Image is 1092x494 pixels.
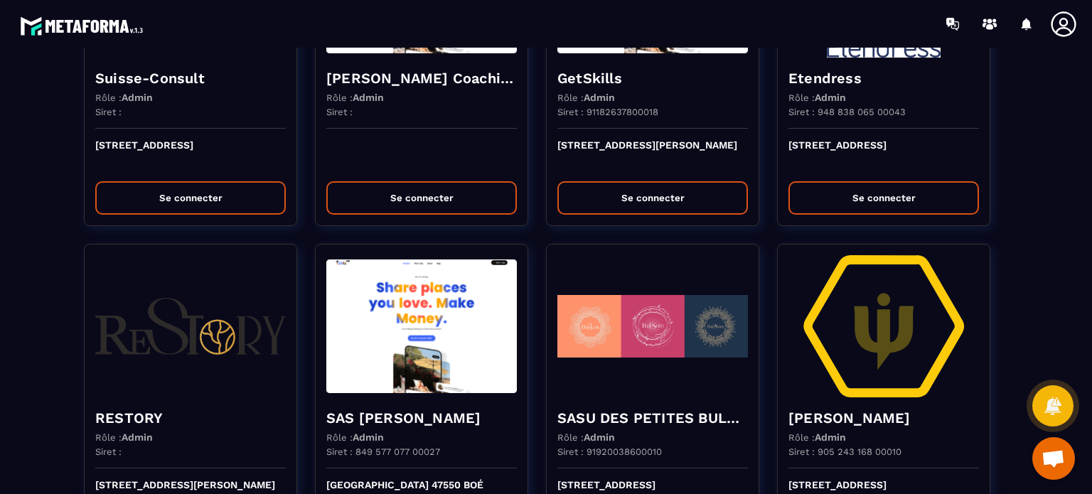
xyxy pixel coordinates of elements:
p: Rôle : [95,431,153,443]
button: Se connecter [326,181,517,215]
button: Se connecter [788,181,979,215]
span: Admin [584,431,615,443]
p: Siret : 948 838 065 00043 [788,107,906,117]
button: Se connecter [95,181,286,215]
p: Rôle : [557,431,615,443]
span: Admin [353,431,384,443]
p: [STREET_ADDRESS] [788,139,979,171]
h4: Suisse-Consult [95,68,286,88]
img: funnel-background [326,255,517,397]
img: funnel-background [788,255,979,397]
p: Rôle : [326,431,384,443]
span: Admin [584,92,615,103]
h4: RESTORY [95,408,286,428]
span: Admin [815,92,846,103]
img: logo [20,13,148,39]
p: Rôle : [95,92,153,103]
p: Siret : [95,107,122,117]
p: Siret : [326,107,353,117]
h4: [PERSON_NAME] [788,408,979,428]
span: Admin [353,92,384,103]
p: Rôle : [788,431,846,443]
h4: SASU DES PETITES BULLES [557,408,748,428]
img: funnel-background [95,255,286,397]
p: [STREET_ADDRESS] [95,139,286,171]
p: Rôle : [557,92,615,103]
span: Admin [815,431,846,443]
p: Rôle : [788,92,846,103]
p: [STREET_ADDRESS][PERSON_NAME] [557,139,748,171]
span: Admin [122,431,153,443]
button: Se connecter [557,181,748,215]
h4: Etendress [788,68,979,88]
h4: [PERSON_NAME] Coaching & Development [326,68,517,88]
p: Rôle : [326,92,384,103]
span: Admin [122,92,153,103]
p: Siret : 91182637800018 [557,107,658,117]
p: Siret : [95,446,122,457]
img: funnel-background [557,255,748,397]
p: Siret : 849 577 077 00027 [326,446,440,457]
p: Siret : 905 243 168 00010 [788,446,901,457]
h4: SAS [PERSON_NAME] [326,408,517,428]
h4: GetSkills [557,68,748,88]
p: Siret : 91920038600010 [557,446,662,457]
div: Ouvrir le chat [1032,437,1075,480]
